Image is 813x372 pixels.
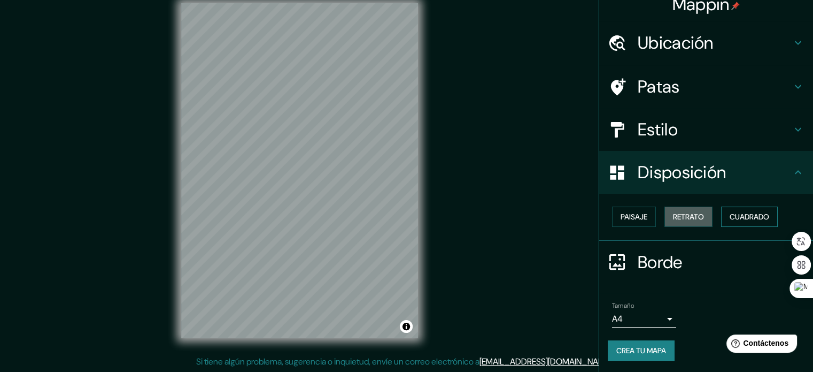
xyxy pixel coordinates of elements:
button: Crea tu mapa [608,340,675,361]
button: Retrato [664,207,713,227]
font: Retrato [673,212,704,222]
button: Cuadrado [721,207,778,227]
font: Ubicación [638,32,714,54]
font: Tamaño [612,301,634,310]
button: Activar o desactivar atribución [400,320,413,333]
font: A4 [612,313,623,324]
a: [EMAIL_ADDRESS][DOMAIN_NAME] [479,356,611,367]
font: Disposición [638,161,726,184]
font: Si tiene algún problema, sugerencia o inquietud, envíe un correo electrónico a [196,356,479,367]
font: Patas [638,75,680,98]
font: Cuadrado [730,212,769,222]
img: pin-icon.png [731,2,740,10]
div: Ubicación [599,21,813,64]
div: Disposición [599,151,813,194]
button: Paisaje [612,207,656,227]
font: Estilo [638,118,678,141]
font: Crea tu mapa [616,346,666,355]
div: Estilo [599,108,813,151]
font: Paisaje [621,212,647,222]
font: Borde [638,251,683,274]
iframe: Lanzador de widgets de ayuda [718,330,801,360]
div: Patas [599,65,813,108]
canvas: Mapa [181,3,418,338]
div: A4 [612,310,676,328]
div: Borde [599,241,813,284]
